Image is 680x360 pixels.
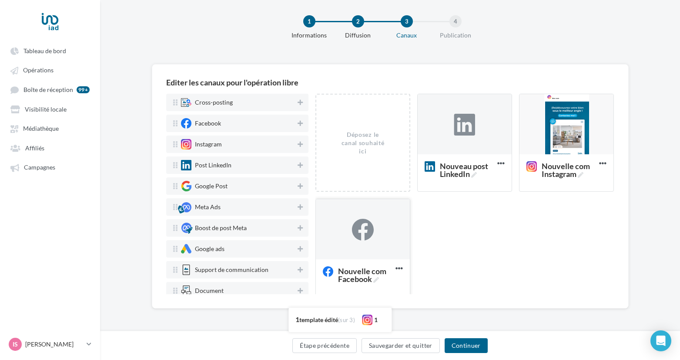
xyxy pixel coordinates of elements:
span: Nouveau post LinkedIn [425,162,497,172]
a: Médiathèque [5,120,95,136]
div: Facebook [195,120,221,126]
button: Sauvegarder et quitter [362,338,440,353]
span: template édité [299,316,338,323]
span: Affiliés [25,144,44,152]
span: Campagnes [24,164,55,171]
span: (sur 3) [338,316,355,323]
span: Nouvelle com Instagram [542,162,596,178]
div: Document [195,288,224,294]
div: Post LinkedIn [195,162,231,168]
span: Nouvelle com Facebook [338,267,392,283]
div: 3 [401,15,413,27]
button: Étape précédente [292,338,357,353]
span: Nouveau post LinkedIn [440,162,494,178]
div: Déposez le canal souhaité ici [339,130,386,156]
a: Boîte de réception 99+ [5,82,95,98]
span: Nouvelle com Facebook [323,267,395,277]
a: Campagnes [5,159,95,175]
button: Continuer [445,338,488,353]
div: Meta Ads [195,204,221,210]
span: Is [13,340,18,349]
div: 4 [449,15,462,27]
div: 1 [303,15,315,27]
a: Affiliés [5,140,95,156]
a: Is [PERSON_NAME] [7,336,93,353]
div: Google ads [195,246,224,252]
a: Visibilité locale [5,101,95,117]
a: Opérations [5,62,95,78]
div: Editer les canaux pour l'opération libre [166,78,298,86]
div: Google Post [195,183,228,189]
div: Open Intercom Messenger [650,330,671,351]
div: Informations [281,31,337,40]
div: Publication [428,31,483,40]
span: Nouvelle com Instagram [526,162,599,172]
div: 2 [352,15,364,27]
a: Tableau de bord [5,43,95,58]
p: [PERSON_NAME] [25,340,83,349]
span: Boîte de réception [23,86,73,93]
div: Diffusion [330,31,386,40]
div: Canaux [379,31,435,40]
span: Visibilité locale [25,105,67,113]
span: Médiathèque [23,125,59,132]
div: 1 [374,316,378,324]
div: Boost de post Meta [195,225,247,231]
div: 99+ [77,86,90,93]
div: Support de communication [195,267,268,273]
span: 1 [295,315,299,323]
span: Tableau de bord [23,47,66,54]
span: Opérations [23,67,54,74]
div: Instagram [195,141,222,147]
div: Cross-posting [195,99,233,105]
